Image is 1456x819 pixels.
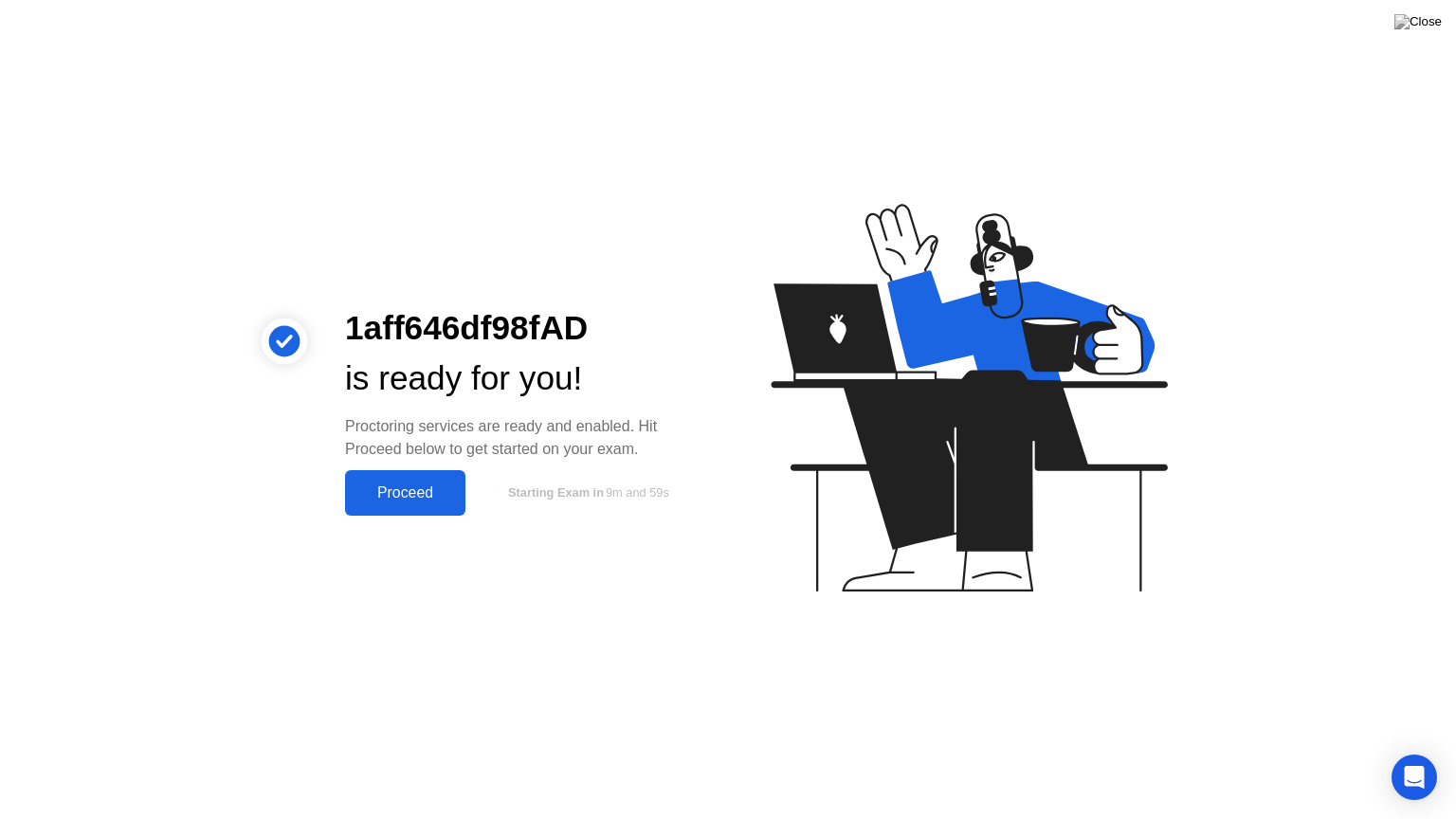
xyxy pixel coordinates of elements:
[345,354,698,404] div: is ready for you!
[606,485,669,500] span: 9m and 59s
[475,475,698,511] button: Starting Exam in9m and 59s
[345,470,465,516] button: Proceed
[1392,755,1437,800] div: Open Intercom Messenger
[1394,14,1442,29] img: Close
[345,415,698,461] div: Proctoring services are ready and enabled. Hit Proceed below to get started on your exam.
[345,303,698,354] div: 1aff646df98fAD
[351,484,460,501] div: Proceed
